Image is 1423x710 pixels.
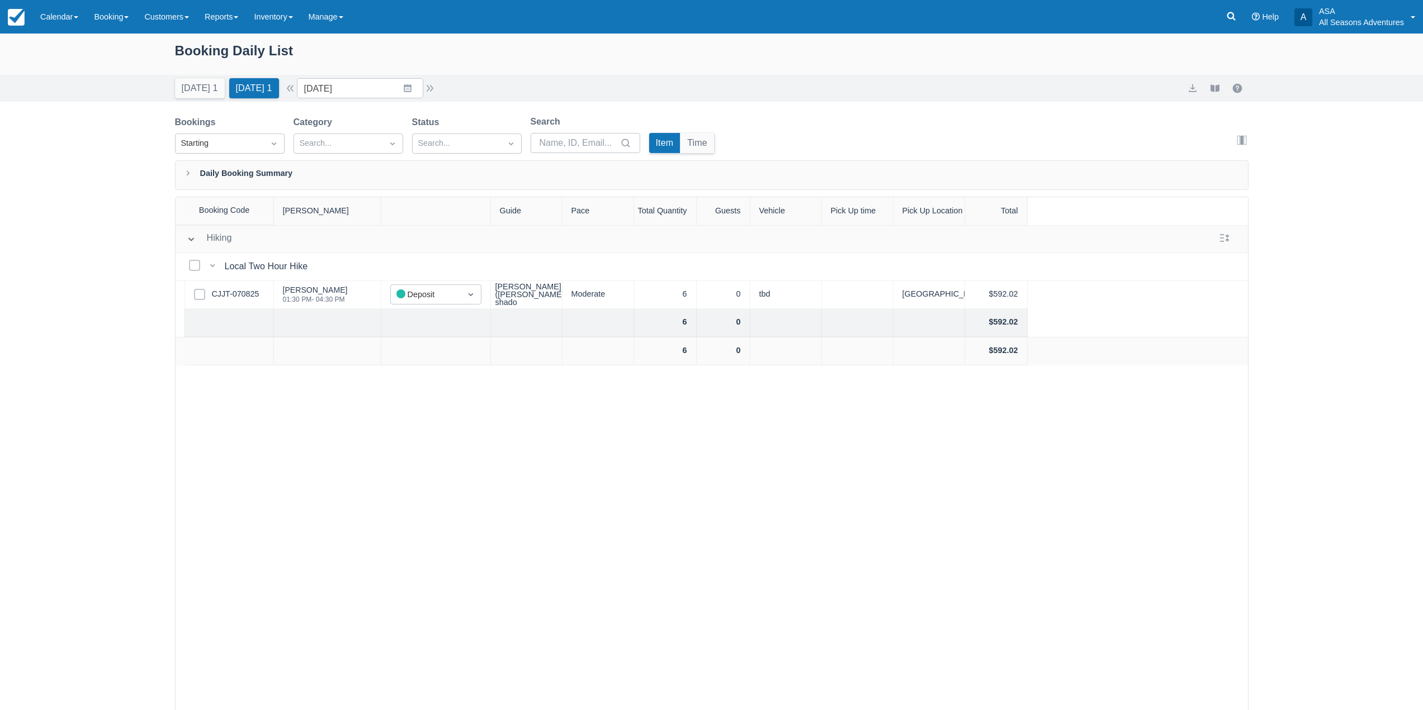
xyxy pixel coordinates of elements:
[750,281,822,309] div: tbd
[229,78,279,98] button: [DATE] 1
[176,197,274,225] div: Booking Code
[965,309,1028,337] div: $592.02
[491,197,562,225] div: Guide
[649,133,680,153] button: Item
[1319,6,1404,17] p: ASA
[175,116,220,129] label: Bookings
[634,337,697,365] div: 6
[634,281,697,309] div: 6
[697,281,750,309] div: 0
[1252,13,1260,21] i: Help
[822,197,893,225] div: Pick Up time
[1262,12,1279,21] span: Help
[750,197,822,225] div: Vehicle
[634,309,697,337] div: 6
[175,40,1249,73] div: Booking Daily List
[412,116,444,129] label: Status
[562,281,634,309] div: Moderate
[175,78,225,98] button: [DATE] 1
[965,281,1028,309] div: $592.02
[225,260,313,273] div: Local Two Hour Hike
[505,138,517,149] span: Dropdown icon
[387,138,398,149] span: Dropdown icon
[893,197,965,225] div: Pick Up Location
[1319,17,1404,28] p: All Seasons Adventures
[540,133,618,153] input: Name, ID, Email...
[283,286,348,294] div: [PERSON_NAME]
[283,296,348,303] div: 01:30 PM - 04:30 PM
[175,160,1249,190] div: Daily Booking Summary
[1186,82,1199,95] button: export
[396,288,455,301] div: Deposit
[965,337,1028,365] div: $592.02
[8,9,25,26] img: checkfront-main-nav-mini-logo.png
[294,116,337,129] label: Category
[893,281,965,309] div: [GEOGRAPHIC_DATA]
[212,288,259,301] a: CJJT-070825
[697,197,750,225] div: Guests
[1294,8,1312,26] div: A
[268,138,280,149] span: Dropdown icon
[297,78,423,98] input: Date
[562,197,634,225] div: Pace
[274,197,381,225] div: [PERSON_NAME]
[182,229,237,249] button: Hiking
[697,309,750,337] div: 0
[634,197,697,225] div: Total Quantity
[181,137,258,150] div: Starting
[965,197,1028,225] div: Total
[697,337,750,365] div: 0
[495,283,564,307] div: [PERSON_NAME] ([PERSON_NAME] shado
[680,133,714,153] button: Time
[465,289,476,300] span: Dropdown icon
[531,115,565,128] label: Search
